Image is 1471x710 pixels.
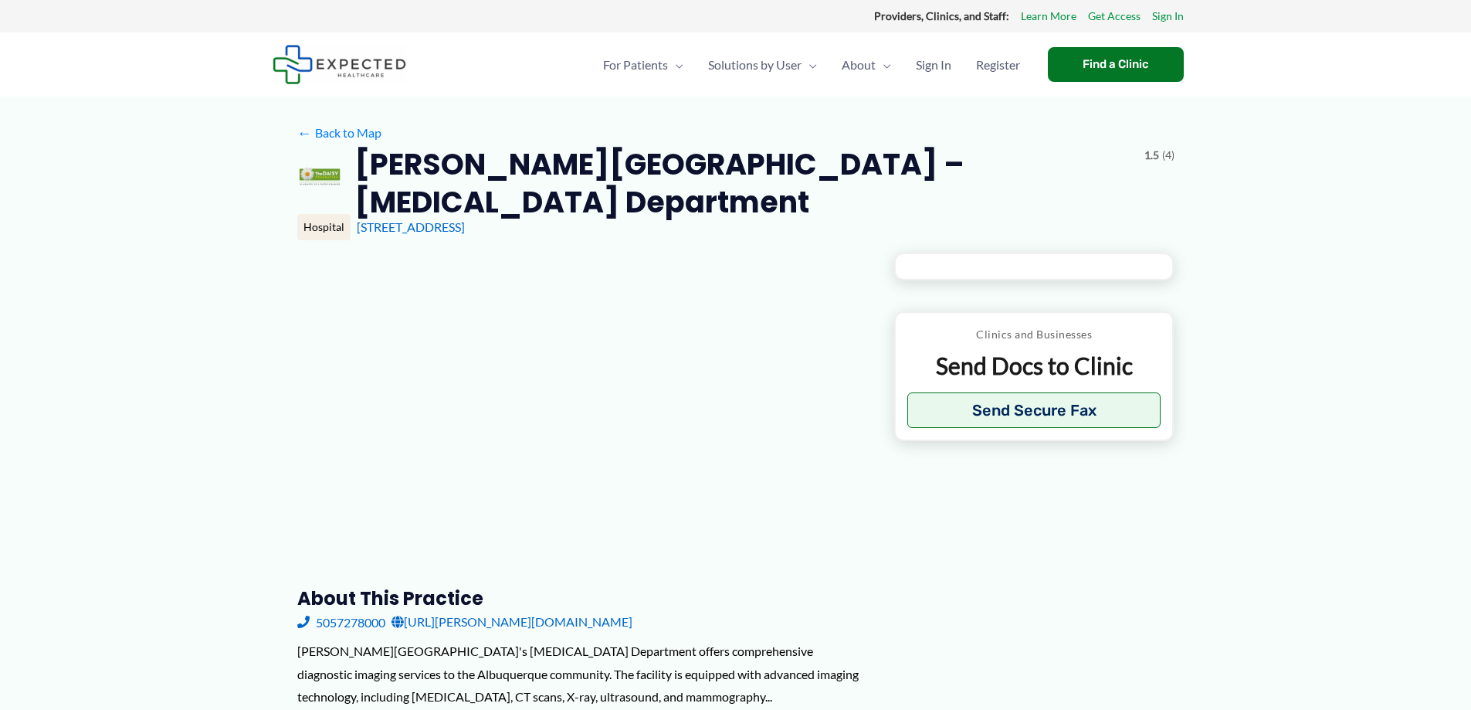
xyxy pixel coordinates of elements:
span: ← [297,125,312,140]
nav: Primary Site Navigation [591,38,1032,92]
a: Solutions by UserMenu Toggle [696,38,829,92]
span: For Patients [603,38,668,92]
a: [URL][PERSON_NAME][DOMAIN_NAME] [391,610,632,634]
span: Solutions by User [708,38,802,92]
a: Get Access [1088,6,1141,26]
span: Sign In [916,38,951,92]
span: About [842,38,876,92]
button: Send Secure Fax [907,392,1161,428]
strong: Providers, Clinics, and Staff: [874,9,1009,22]
a: Sign In [903,38,964,92]
a: For PatientsMenu Toggle [591,38,696,92]
a: ←Back to Map [297,121,381,144]
a: Find a Clinic [1048,47,1184,82]
div: Hospital [297,214,351,240]
span: Menu Toggle [876,38,891,92]
div: [PERSON_NAME][GEOGRAPHIC_DATA]'s [MEDICAL_DATA] Department offers comprehensive diagnostic imagin... [297,640,869,708]
p: Send Docs to Clinic [907,351,1161,381]
h3: About this practice [297,586,869,610]
span: Register [976,38,1020,92]
span: Menu Toggle [802,38,817,92]
span: 1.5 [1144,145,1159,165]
a: Register [964,38,1032,92]
a: Learn More [1021,6,1076,26]
p: Clinics and Businesses [907,324,1161,345]
a: AboutMenu Toggle [829,38,903,92]
h2: [PERSON_NAME][GEOGRAPHIC_DATA] – [MEDICAL_DATA] Department [354,145,1132,222]
img: Expected Healthcare Logo - side, dark font, small [273,45,406,84]
span: Menu Toggle [668,38,683,92]
a: Sign In [1152,6,1184,26]
span: (4) [1162,145,1174,165]
a: [STREET_ADDRESS] [357,219,465,234]
a: 5057278000 [297,610,385,634]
